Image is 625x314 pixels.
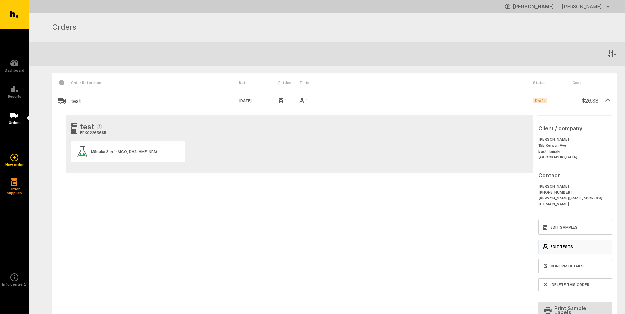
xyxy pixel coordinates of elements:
strong: [PERSON_NAME] [513,3,554,10]
div: ERK02265685 [80,130,106,136]
h5: Order supplies [5,187,24,195]
h5: Dashboard [5,68,24,72]
span: 1 [283,99,287,103]
button: Delete this order [538,278,612,291]
span: test [80,121,94,133]
div: Tests [299,73,533,92]
time: [DATE] [239,98,278,104]
h3: Contact [538,171,609,179]
header: test[DATE]11Draft$26.88 [52,92,617,110]
div: Pottles [278,73,299,92]
span: 1 [97,124,102,129]
h5: Info centre [2,283,27,286]
div: [PERSON_NAME] [PHONE_NUMBER] [PERSON_NAME][EMAIL_ADDRESS][DOMAIN_NAME] [538,182,609,207]
a: Confirm Details [538,259,612,273]
a: Edit Samples [538,220,612,235]
h5: New order [5,163,24,167]
a: Edit Tests [538,240,612,254]
address: [PERSON_NAME] 15E Kerwyn Ave East Tamaki [GEOGRAPHIC_DATA] [538,135,609,160]
h1: Orders [52,22,609,33]
h5: Results [8,94,21,98]
div: $ 26.88 [573,92,599,105]
div: Cost [573,73,599,92]
h5: Orders [9,121,21,125]
div: Order Reference [71,73,239,92]
span: Draft [533,98,547,103]
div: Status [533,73,573,92]
span: 1 [304,99,308,103]
h2: test [71,98,239,104]
h3: Client / company [538,124,609,132]
span: — [PERSON_NAME] [555,3,602,10]
button: [PERSON_NAME] — [PERSON_NAME] [505,1,612,12]
div: Date [239,73,278,92]
div: Mānuka 3 in 1 (MGO, DHA, HMF, NPA) [91,150,157,154]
